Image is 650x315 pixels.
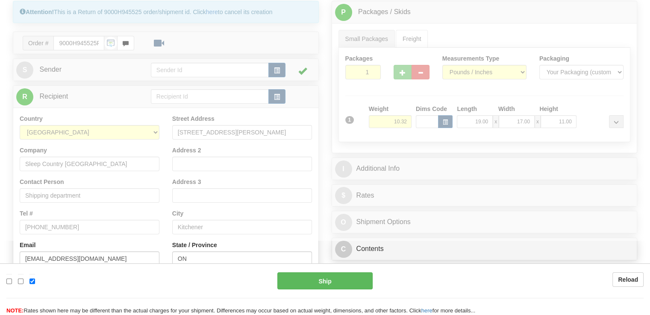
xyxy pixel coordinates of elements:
[277,272,373,289] button: Ship
[6,307,24,314] span: NOTE:
[20,241,35,249] label: Email
[172,241,217,249] label: State / Province
[335,240,634,258] a: CContents
[618,276,638,283] b: Reload
[335,241,352,258] span: C
[612,272,644,287] button: Reload
[421,307,432,314] a: here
